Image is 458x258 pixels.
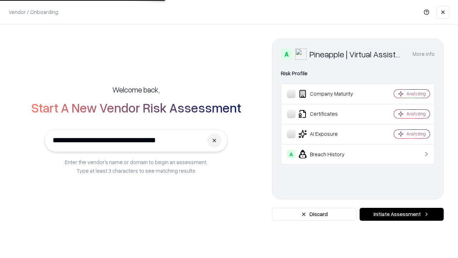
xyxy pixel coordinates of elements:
[287,150,296,158] div: A
[281,48,292,60] div: A
[295,48,307,60] img: Pineapple | Virtual Assistant Agency
[406,111,426,117] div: Analyzing
[287,90,372,98] div: Company Maturity
[413,48,435,61] button: More info
[272,208,357,221] button: Discard
[65,158,208,175] p: Enter the vendor’s name or domain to begin an assessment. Type at least 3 characters to see match...
[406,131,426,137] div: Analyzing
[287,130,372,138] div: AI Exposure
[406,91,426,97] div: Analyzing
[360,208,444,221] button: Initiate Assessment
[310,48,404,60] div: Pineapple | Virtual Assistant Agency
[287,150,372,158] div: Breach History
[281,69,435,78] div: Risk Profile
[9,8,58,16] p: Vendor / Onboarding
[112,85,160,95] h5: Welcome back,
[287,110,372,118] div: Certificates
[31,100,241,115] h2: Start A New Vendor Risk Assessment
